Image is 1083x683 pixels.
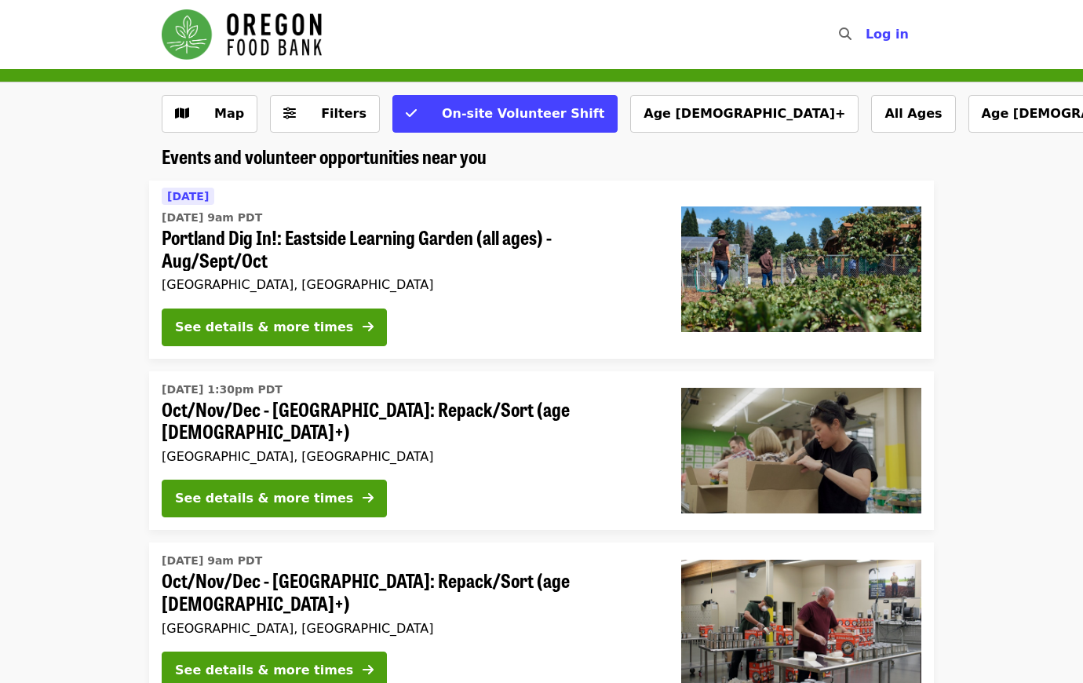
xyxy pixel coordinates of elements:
[283,106,296,121] i: sliders-h icon
[162,449,656,464] div: [GEOGRAPHIC_DATA], [GEOGRAPHIC_DATA]
[162,382,283,398] time: [DATE] 1:30pm PDT
[162,210,262,226] time: [DATE] 9am PDT
[162,95,257,133] button: Show map view
[681,388,921,513] img: Oct/Nov/Dec - Portland: Repack/Sort (age 8+) organized by Oregon Food Bank
[149,181,934,359] a: See details for "Portland Dig In!: Eastside Learning Garden (all ages) - Aug/Sept/Oct"
[162,309,387,346] button: See details & more times
[162,226,656,272] span: Portland Dig In!: Eastside Learning Garden (all ages) - Aug/Sept/Oct
[363,320,374,334] i: arrow-right icon
[363,491,374,506] i: arrow-right icon
[175,489,353,508] div: See details & more times
[175,106,189,121] i: map icon
[839,27,851,42] i: search icon
[214,106,244,121] span: Map
[162,553,262,569] time: [DATE] 9am PDT
[175,661,353,680] div: See details & more times
[866,27,909,42] span: Log in
[162,9,322,60] img: Oregon Food Bank - Home
[321,106,366,121] span: Filters
[167,190,209,203] span: [DATE]
[392,95,618,133] button: On-site Volunteer Shift
[149,371,934,531] a: See details for "Oct/Nov/Dec - Portland: Repack/Sort (age 8+)"
[162,621,656,636] div: [GEOGRAPHIC_DATA], [GEOGRAPHIC_DATA]
[270,95,380,133] button: Filters (0 selected)
[442,106,604,121] span: On-site Volunteer Shift
[861,16,873,53] input: Search
[406,106,417,121] i: check icon
[162,142,487,170] span: Events and volunteer opportunities near you
[871,95,955,133] button: All Ages
[162,277,656,292] div: [GEOGRAPHIC_DATA], [GEOGRAPHIC_DATA]
[630,95,859,133] button: Age [DEMOGRAPHIC_DATA]+
[175,318,353,337] div: See details & more times
[162,569,656,615] span: Oct/Nov/Dec - [GEOGRAPHIC_DATA]: Repack/Sort (age [DEMOGRAPHIC_DATA]+)
[681,206,921,332] img: Portland Dig In!: Eastside Learning Garden (all ages) - Aug/Sept/Oct organized by Oregon Food Bank
[162,480,387,517] button: See details & more times
[363,663,374,678] i: arrow-right icon
[853,19,921,50] button: Log in
[162,398,656,444] span: Oct/Nov/Dec - [GEOGRAPHIC_DATA]: Repack/Sort (age [DEMOGRAPHIC_DATA]+)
